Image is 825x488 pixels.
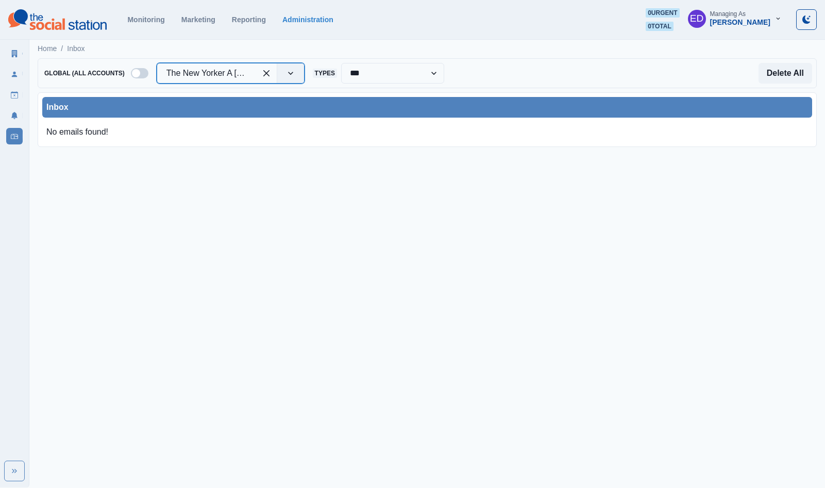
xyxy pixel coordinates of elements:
button: Expand [4,461,25,481]
a: Home [38,43,57,54]
nav: breadcrumb [38,43,85,54]
button: Toggle Mode [796,9,817,30]
a: Marketing [181,15,215,24]
div: Managing As [710,10,746,18]
div: [PERSON_NAME] [710,18,770,27]
button: Managing As[PERSON_NAME] [680,8,790,29]
a: Monitoring [127,15,164,24]
a: Inbox [6,128,23,144]
a: Clients [6,45,23,62]
span: / [61,43,63,54]
a: Administration [282,15,333,24]
button: Delete All [759,63,812,84]
span: Types [313,69,337,78]
a: Draft Posts [6,87,23,103]
a: Notifications [6,107,23,124]
p: No emails found! [42,122,112,142]
div: Inbox [46,101,808,113]
a: Inbox [67,43,85,54]
div: Elizabeth Dempsey [690,6,704,31]
span: Global (All Accounts) [42,69,127,78]
div: Clear selected options [258,65,275,82]
a: Reporting [232,15,266,24]
a: Users [6,66,23,83]
span: 0 urgent [646,8,679,18]
img: logoTextSVG.62801f218bc96a9b266caa72a09eb111.svg [8,9,107,30]
span: 0 total [646,22,674,31]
